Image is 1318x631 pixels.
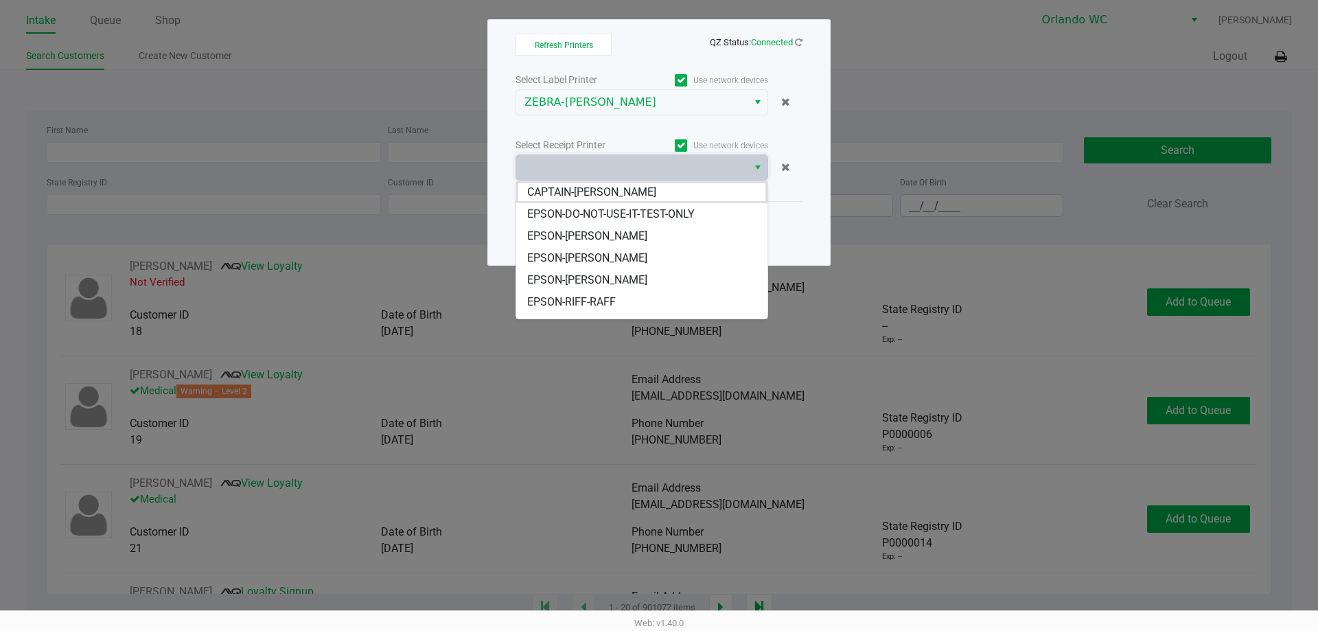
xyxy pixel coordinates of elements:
label: Use network devices [642,74,768,87]
div: Select Label Printer [516,73,642,87]
button: Select [748,90,767,115]
span: CAPTAIN-[PERSON_NAME] [527,184,656,200]
span: ZEBRA-[PERSON_NAME] [524,94,739,111]
span: QZ Status: [710,37,802,47]
label: Use network devices [642,139,768,152]
span: EPSON-[PERSON_NAME] [527,316,647,332]
span: EPSON-DO-NOT-USE-IT-TEST-ONLY [527,206,695,222]
div: Select Receipt Printer [516,138,642,152]
span: EPSON-[PERSON_NAME] [527,272,647,288]
span: EPSON-[PERSON_NAME] [527,228,647,244]
span: Web: v1.40.0 [634,618,684,628]
button: Refresh Printers [516,34,612,56]
span: EPSON-RIFF-RAFF [527,294,616,310]
span: EPSON-[PERSON_NAME] [527,250,647,266]
button: Select [748,155,767,180]
span: Refresh Printers [535,41,593,50]
span: Connected [751,37,793,47]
